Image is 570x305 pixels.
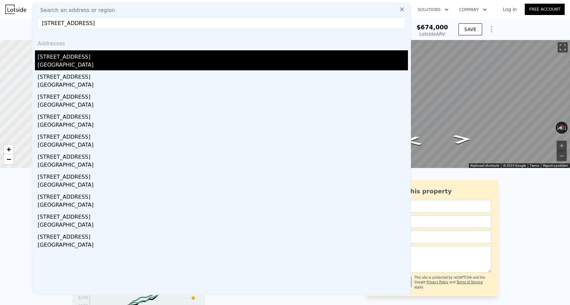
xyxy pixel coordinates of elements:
[35,6,115,14] span: Search an address or region
[38,181,408,190] div: [GEOGRAPHIC_DATA]
[446,133,479,146] path: Go North, NW 6th Ave
[38,201,408,210] div: [GEOGRAPHIC_DATA]
[38,230,408,241] div: [STREET_ADDRESS]
[38,121,408,130] div: [GEOGRAPHIC_DATA]
[427,280,448,284] a: Privacy Policy
[38,150,408,161] div: [STREET_ADDRESS]
[38,210,408,221] div: [STREET_ADDRESS]
[304,40,570,168] div: Street View
[471,163,499,168] button: Keyboard shortcuts
[530,164,539,167] a: Terms (opens in new tab)
[459,23,482,35] button: SAVE
[38,170,408,181] div: [STREET_ADDRESS]
[555,124,568,131] button: Reset the view
[38,161,408,170] div: [GEOGRAPHIC_DATA]
[503,164,526,167] span: © 2025 Google
[558,42,568,52] button: Toggle fullscreen view
[38,81,408,90] div: [GEOGRAPHIC_DATA]
[485,23,498,36] button: Show Options
[556,122,559,134] button: Rotate counterclockwise
[38,61,408,70] div: [GEOGRAPHIC_DATA]
[38,90,408,101] div: [STREET_ADDRESS]
[78,295,88,300] tspan: $206
[38,141,408,150] div: [GEOGRAPHIC_DATA]
[372,200,491,213] input: Name
[38,241,408,250] div: [GEOGRAPHIC_DATA]
[38,110,408,121] div: [STREET_ADDRESS]
[372,231,491,243] input: Phone
[38,70,408,81] div: [STREET_ADDRESS]
[525,4,565,15] a: Free Account
[417,31,448,37] div: Lotside ARV
[38,190,408,201] div: [STREET_ADDRESS]
[5,5,26,14] img: Lotside
[4,144,14,154] a: Zoom in
[304,40,570,168] div: Map
[543,164,568,167] a: Report a problem
[412,4,454,16] button: Solutions
[38,130,408,141] div: [STREET_ADDRESS]
[417,24,448,31] span: $674,000
[7,145,11,153] span: +
[38,17,405,29] input: Enter an address, city, region, neighborhood or zip code
[372,187,491,196] div: Ask about this property
[7,155,11,163] span: −
[38,50,408,61] div: [STREET_ADDRESS]
[35,34,408,50] div: Addresses
[557,141,567,151] button: Zoom in
[38,221,408,230] div: [GEOGRAPHIC_DATA]
[395,134,430,148] path: Go South, NW 6th Ave
[372,215,491,228] input: Email
[4,154,14,164] a: Zoom out
[414,275,491,290] div: This site is protected by reCAPTCHA and the Google and apply.
[457,280,483,284] a: Terms of Service
[38,101,408,110] div: [GEOGRAPHIC_DATA]
[495,6,525,13] a: Log In
[557,151,567,161] button: Zoom out
[454,4,492,16] button: Company
[564,122,568,134] button: Rotate clockwise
